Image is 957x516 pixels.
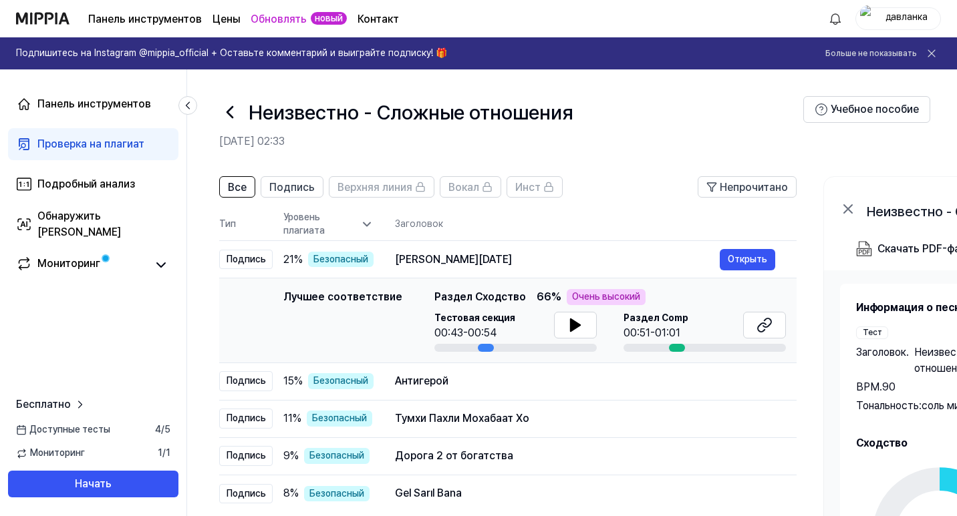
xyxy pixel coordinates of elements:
[294,253,303,266] font: %
[249,100,573,124] font: Неизвестно - Сложные отношения
[515,181,541,194] font: Инст
[16,47,447,58] font: Подпишитесь на Instagram @mippia_official + Оставьте комментарий и выиграйте подписку! 🎁
[37,97,151,110] font: Панель инструментов
[551,290,561,303] font: %
[219,219,236,230] font: Тип
[507,176,563,198] button: Инст
[8,128,178,160] a: Проверка на плагиат
[825,48,917,59] button: Больше не показывать
[293,412,301,425] font: %
[294,374,303,387] font: %
[283,449,290,462] font: 9
[395,218,443,229] font: Заголовок
[856,241,872,257] img: Скачать PDF-файл
[831,103,919,115] font: Учебное пособие
[312,413,367,423] font: Безопасный
[358,13,399,25] font: Контакт
[269,181,315,194] font: Подпись
[827,11,843,27] img: 알림
[249,98,573,126] h1: Неизвестно - Сложные отношения
[8,471,178,497] button: Начать
[448,181,479,194] font: Вокал
[219,135,285,148] font: [DATE] 02:33
[88,13,202,25] font: Панель инструментов
[29,424,110,435] font: Доступные тесты
[227,413,266,423] font: Подпись
[803,96,930,123] button: Учебное пособие
[329,176,434,198] button: Верхняя линия
[227,488,266,499] font: Подпись
[395,253,512,266] font: [PERSON_NAME][DATE]
[16,398,71,411] font: Бесплатно
[337,181,412,194] font: Верхняя линия
[37,138,144,150] font: Проверка на плагиат
[856,399,922,412] font: Тональность:
[166,447,170,458] font: 1
[572,291,640,302] font: Очень высокий
[537,290,551,303] font: 66
[440,176,501,198] button: Вокал
[283,487,290,499] font: 8
[395,487,462,499] font: Gel Sarıl Bana
[290,449,299,462] font: %
[227,450,266,461] font: Подпись
[283,374,294,387] font: 15
[213,13,240,25] font: Цены
[30,447,85,458] font: Мониторинг
[358,11,399,27] a: Контакт
[698,176,797,198] button: Непрочитано
[856,346,906,358] font: Заголовок
[434,290,526,303] font: Раздел Сходство
[825,49,917,58] font: Больше не показывать
[395,449,513,462] font: Дорога 2 от богатства
[213,11,240,27] a: Цены
[313,375,368,386] font: Безопасный
[16,397,87,413] a: Бесплатно
[261,176,323,198] button: Подпись
[728,254,767,264] font: Открыть
[283,290,402,303] font: Лучшее соответствие
[720,249,775,270] button: Открыть
[624,326,680,339] font: 00:51-01:01
[8,88,178,120] a: Панель инструментов
[290,487,299,499] font: %
[251,11,307,27] a: Обновлять
[309,450,364,461] font: Безопасный
[856,437,908,449] font: Сходство
[624,312,688,323] font: Раздел Comp
[434,312,515,323] font: Тестовая секция
[16,256,146,274] a: Мониторинг
[251,13,307,25] font: Обновлять
[227,254,266,264] font: Подпись
[88,11,202,27] a: Панель инструментов
[8,168,178,200] a: Подробный анализ
[885,11,928,22] font: давланка
[75,477,112,490] font: Начать
[395,412,529,425] font: Тумхи Пахли Мохабаат Хо
[283,253,294,266] font: 21
[906,346,909,358] font: .
[37,210,121,238] font: Обнаружить [PERSON_NAME]
[161,424,164,435] font: /
[155,424,161,435] font: 4
[720,181,788,194] font: Непрочитано
[228,181,247,194] font: Все
[434,326,497,339] font: 00:43-00:54
[856,380,882,393] font: BPM.
[162,447,166,458] font: /
[309,488,364,499] font: Безопасный
[283,412,293,425] font: 11
[8,208,178,240] a: Обнаружить [PERSON_NAME]
[855,7,941,30] button: профильдавланка
[395,374,448,387] font: Антигерой
[158,447,162,458] font: 1
[37,178,135,190] font: Подробный анализ
[283,212,325,236] font: Уровень плагиата
[37,257,100,270] font: Мониторинг
[882,380,896,393] font: 90
[315,13,343,23] font: новый
[227,375,266,386] font: Подпись
[863,328,882,337] font: Тест
[219,176,255,198] button: Все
